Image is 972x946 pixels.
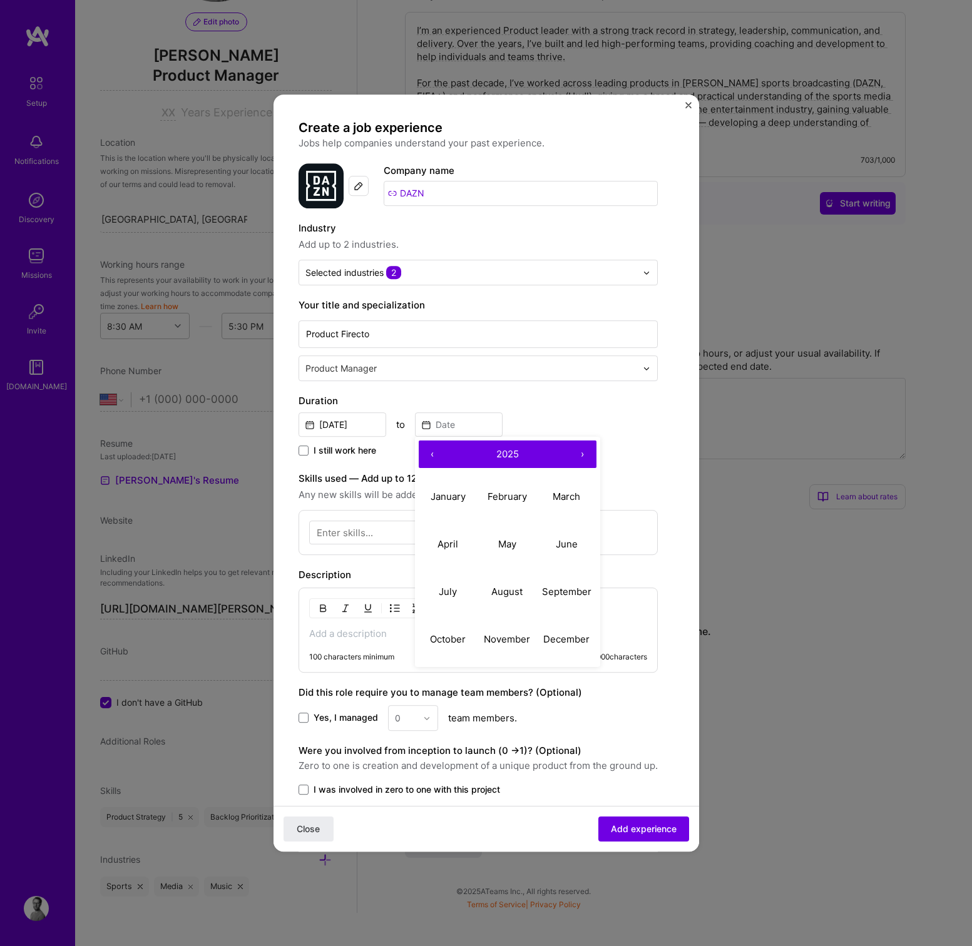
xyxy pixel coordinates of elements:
button: August 2025 [478,568,537,616]
img: Bold [318,603,328,613]
abbr: February 2025 [488,491,527,502]
div: Selected industries [305,266,401,279]
span: Any new skills will be added to your profile. [299,487,658,502]
abbr: August 2025 [491,586,523,598]
img: OL [412,603,422,613]
button: January 2025 [419,473,478,521]
button: September 2025 [537,568,596,616]
div: Edit [349,176,369,196]
span: Yes, I managed [314,712,378,725]
input: Date [415,412,503,437]
abbr: October 2025 [430,633,466,645]
button: November 2025 [478,616,537,663]
button: Add experience [598,816,689,842]
span: Add up to 2 industries. [299,237,658,252]
button: October 2025 [419,616,478,663]
button: › [569,440,596,468]
span: Close [297,823,320,835]
span: 2025 [496,448,519,460]
button: February 2025 [478,473,537,521]
input: Date [299,412,386,437]
label: Your title and specialization [299,298,658,313]
button: Close [685,102,692,115]
label: Industry [299,221,658,236]
button: Close [284,816,334,842]
div: team members. [299,705,658,731]
div: to [396,418,405,431]
abbr: July 2025 [439,586,457,598]
button: April 2025 [419,521,478,568]
abbr: April 2025 [437,538,458,550]
button: July 2025 [419,568,478,616]
abbr: December 2025 [543,633,590,645]
button: ‹ [419,440,446,468]
img: Divider [381,601,382,616]
button: December 2025 [537,616,596,663]
input: Role name [299,320,658,348]
div: 0 / 2,000 characters [583,652,647,662]
abbr: January 2025 [431,491,466,502]
label: Did this role require you to manage team members? (Optional) [299,686,582,698]
h4: Create a job experience [299,120,658,136]
div: Enter skills... [317,526,373,539]
button: May 2025 [478,521,537,568]
label: Duration [299,394,658,409]
label: Company name [384,165,454,176]
abbr: May 2025 [498,538,516,550]
span: Zero to one is creation and development of a unique product from the ground up. [299,758,658,773]
span: I still work here [314,444,376,457]
button: June 2025 [537,521,596,568]
abbr: November 2025 [484,633,530,645]
button: March 2025 [537,473,596,521]
label: Description [299,569,351,581]
span: 2 [386,266,401,279]
img: drop icon [643,365,650,372]
img: Edit [354,181,364,191]
img: Italic [340,603,350,613]
img: UL [390,603,400,613]
label: Skills used — Add up to 12 skills [299,471,658,486]
label: Were you involved from inception to launch (0 - > 1)? (Optional) [299,745,581,756]
abbr: March 2025 [553,491,580,502]
div: 100 characters minimum [309,652,394,662]
img: Underline [363,603,373,613]
input: Search for a company... [384,181,658,206]
p: Jobs help companies understand your past experience. [299,136,658,151]
span: I was involved in zero to one with this project [314,783,500,796]
button: 2025 [446,440,569,468]
img: Company logo [299,163,344,208]
abbr: June 2025 [556,538,578,550]
img: drop icon [643,269,650,277]
span: Add experience [611,823,677,835]
abbr: September 2025 [542,586,591,598]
